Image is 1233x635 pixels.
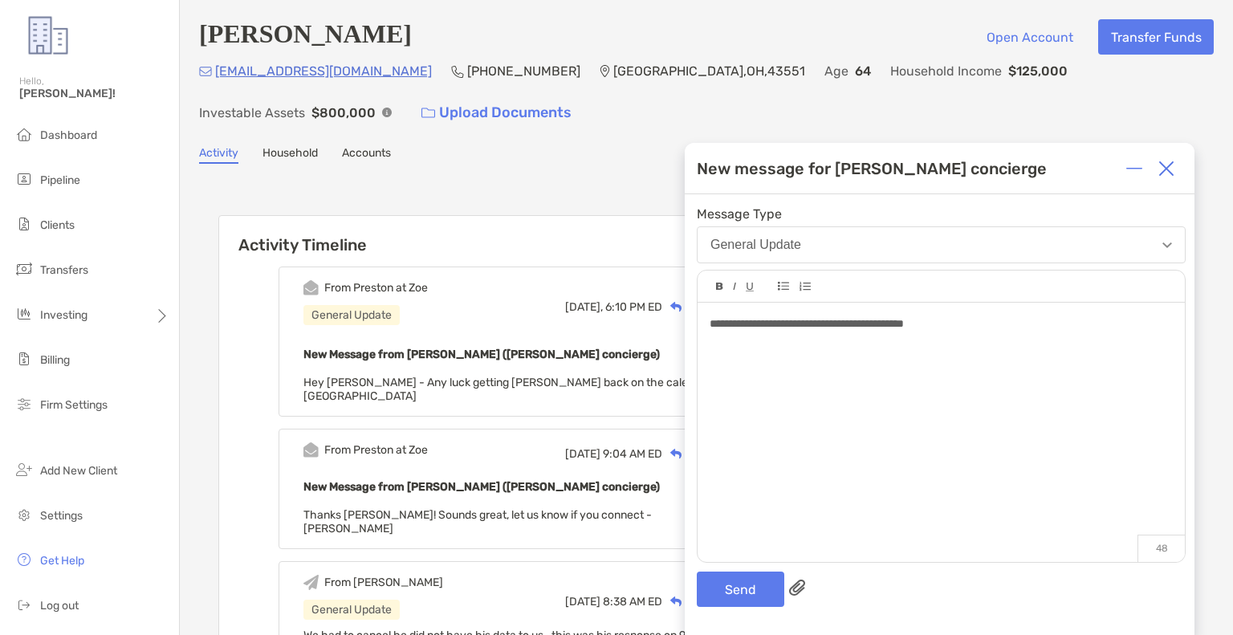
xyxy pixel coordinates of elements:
img: dashboard icon [14,124,34,144]
img: clients icon [14,214,34,234]
span: Get Help [40,554,84,568]
img: button icon [421,108,435,119]
span: Dashboard [40,128,97,142]
span: [DATE] [565,595,600,609]
p: [EMAIL_ADDRESS][DOMAIN_NAME] [215,61,432,81]
div: From Preston at Zoe [324,281,428,295]
img: pipeline icon [14,169,34,189]
span: Add New Client [40,464,117,478]
h4: [PERSON_NAME] [199,19,412,55]
img: firm-settings icon [14,394,34,413]
div: Reply [662,446,714,462]
a: Upload Documents [411,96,582,130]
img: Phone Icon [451,65,464,78]
span: Firm Settings [40,398,108,412]
span: 6:10 PM ED [605,300,662,314]
div: General Update [303,600,400,620]
img: logout icon [14,595,34,614]
div: Reply [662,593,714,610]
img: Info Icon [382,108,392,117]
img: Open dropdown arrow [1162,242,1172,248]
p: Investable Assets [199,103,305,123]
img: Close [1158,161,1174,177]
span: 9:04 AM ED [603,447,662,461]
a: Activity [199,146,238,164]
img: Editor control icon [799,282,811,291]
img: Reply icon [670,449,682,459]
span: Log out [40,599,79,613]
span: [PERSON_NAME]! [19,87,169,100]
img: Reply icon [670,596,682,607]
button: Send [697,572,784,607]
div: From Preston at Zoe [324,443,428,457]
span: Settings [40,509,83,523]
p: [PHONE_NUMBER] [467,61,580,81]
button: Open Account [974,19,1085,55]
span: Investing [40,308,87,322]
p: Age [824,61,848,81]
img: paperclip attachments [789,580,805,596]
span: Message Type [697,206,1186,222]
span: Hey [PERSON_NAME] - Any luck getting [PERSON_NAME] back on the calendar? -[GEOGRAPHIC_DATA] [303,376,725,403]
span: [DATE] [565,447,600,461]
span: Pipeline [40,173,80,187]
b: New Message from [PERSON_NAME] ([PERSON_NAME] concierge) [303,348,660,361]
span: Transfers [40,263,88,277]
p: $800,000 [311,103,376,123]
img: Event icon [303,575,319,590]
div: New message for [PERSON_NAME] concierge [697,159,1047,178]
img: Event icon [303,280,319,295]
p: $125,000 [1008,61,1068,81]
div: Reply [662,299,714,315]
span: [DATE], [565,300,603,314]
img: investing icon [14,304,34,324]
img: Event icon [303,442,319,458]
img: Expand or collapse [1126,161,1142,177]
img: Zoe Logo [19,6,77,64]
img: transfers icon [14,259,34,279]
span: Billing [40,353,70,367]
img: settings icon [14,505,34,524]
p: 64 [855,61,871,81]
div: From [PERSON_NAME] [324,576,443,589]
span: Thanks [PERSON_NAME]! Sounds great, let us know if you connect -[PERSON_NAME] [303,508,652,535]
h6: Activity Timeline [219,216,810,254]
img: get-help icon [14,550,34,569]
a: Accounts [342,146,391,164]
span: Clients [40,218,75,232]
img: add_new_client icon [14,460,34,479]
p: Household Income [890,61,1002,81]
img: Editor control icon [716,283,723,291]
a: Household [262,146,318,164]
b: New Message from [PERSON_NAME] ([PERSON_NAME] concierge) [303,480,660,494]
img: Editor control icon [746,283,754,291]
img: billing icon [14,349,34,368]
p: 48 [1137,535,1185,562]
img: Reply icon [670,302,682,312]
img: Location Icon [600,65,610,78]
div: General Update [710,238,801,252]
button: Transfer Funds [1098,19,1214,55]
img: Editor control icon [733,283,736,291]
p: [GEOGRAPHIC_DATA] , OH , 43551 [613,61,805,81]
img: Editor control icon [778,282,789,291]
img: Email Icon [199,67,212,76]
div: General Update [303,305,400,325]
span: 8:38 AM ED [603,595,662,609]
button: General Update [697,226,1186,263]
